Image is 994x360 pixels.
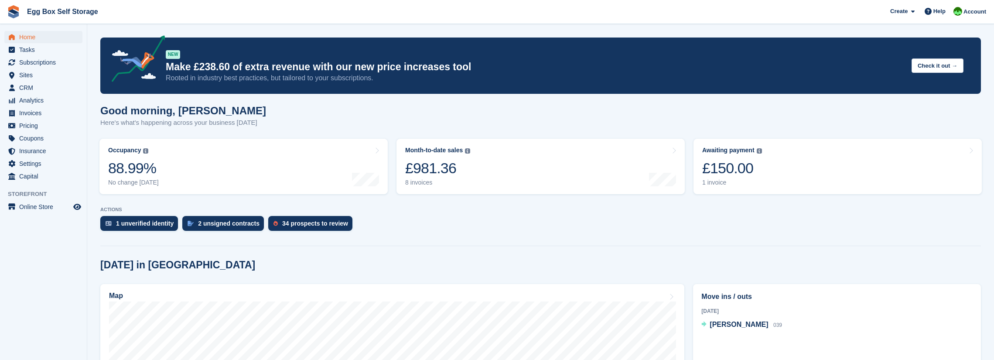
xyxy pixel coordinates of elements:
[100,259,255,271] h2: [DATE] in [GEOGRAPHIC_DATA]
[100,216,182,235] a: 1 unverified identity
[108,147,141,154] div: Occupancy
[282,220,348,227] div: 34 prospects to review
[19,56,72,69] span: Subscriptions
[4,56,82,69] a: menu
[4,31,82,43] a: menu
[701,307,973,315] div: [DATE]
[933,7,946,16] span: Help
[912,58,963,73] button: Check it out →
[4,94,82,106] a: menu
[4,82,82,94] a: menu
[182,216,268,235] a: 2 unsigned contracts
[405,159,470,177] div: £981.36
[4,107,82,119] a: menu
[24,4,102,19] a: Egg Box Self Storage
[198,220,260,227] div: 2 unsigned contracts
[273,221,278,226] img: prospect-51fa495bee0391a8d652442698ab0144808aea92771e9ea1ae160a38d050c398.svg
[4,170,82,182] a: menu
[109,292,123,300] h2: Map
[166,50,180,59] div: NEW
[4,44,82,56] a: menu
[4,120,82,132] a: menu
[143,148,148,154] img: icon-info-grey-7440780725fd019a000dd9b08b2336e03edf1995a4989e88bcd33f0948082b44.svg
[19,107,72,119] span: Invoices
[4,145,82,157] a: menu
[4,158,82,170] a: menu
[4,201,82,213] a: menu
[166,73,905,83] p: Rooted in industry best practices, but tailored to your subscriptions.
[106,221,112,226] img: verify_identity-adf6edd0f0f0b5bbfe63781bf79b02c33cf7c696d77639b501bdc392416b5a36.svg
[19,145,72,157] span: Insurance
[108,179,159,186] div: No change [DATE]
[19,120,72,132] span: Pricing
[465,148,470,154] img: icon-info-grey-7440780725fd019a000dd9b08b2336e03edf1995a4989e88bcd33f0948082b44.svg
[19,69,72,81] span: Sites
[953,7,962,16] img: Charles Sandy
[108,159,159,177] div: 88.99%
[99,139,388,194] a: Occupancy 88.99% No change [DATE]
[963,7,986,16] span: Account
[396,139,685,194] a: Month-to-date sales £981.36 8 invoices
[890,7,908,16] span: Create
[268,216,357,235] a: 34 prospects to review
[188,221,194,226] img: contract_signature_icon-13c848040528278c33f63329250d36e43548de30e8caae1d1a13099fd9432cc5.svg
[19,158,72,170] span: Settings
[757,148,762,154] img: icon-info-grey-7440780725fd019a000dd9b08b2336e03edf1995a4989e88bcd33f0948082b44.svg
[100,207,981,213] p: ACTIONS
[693,139,982,194] a: Awaiting payment £150.00 1 invoice
[19,82,72,94] span: CRM
[19,44,72,56] span: Tasks
[100,105,266,117] h1: Good morning, [PERSON_NAME]
[72,202,82,212] a: Preview store
[104,35,165,85] img: price-adjustments-announcement-icon-8257ccfd72463d97f412b2fc003d46551f7dbcb40ab6d574587a9cd5c0d94...
[19,132,72,144] span: Coupons
[19,170,72,182] span: Capital
[19,31,72,43] span: Home
[701,291,973,302] h2: Move ins / outs
[4,132,82,144] a: menu
[702,179,762,186] div: 1 invoice
[702,147,755,154] div: Awaiting payment
[405,147,463,154] div: Month-to-date sales
[701,319,782,331] a: [PERSON_NAME] 039
[19,201,72,213] span: Online Store
[7,5,20,18] img: stora-icon-8386f47178a22dfd0bd8f6a31ec36ba5ce8667c1dd55bd0f319d3a0aa187defe.svg
[116,220,174,227] div: 1 unverified identity
[4,69,82,81] a: menu
[166,61,905,73] p: Make £238.60 of extra revenue with our new price increases tool
[702,159,762,177] div: £150.00
[8,190,87,199] span: Storefront
[100,118,266,128] p: Here's what's happening across your business [DATE]
[710,321,768,328] span: [PERSON_NAME]
[405,179,470,186] div: 8 invoices
[773,322,782,328] span: 039
[19,94,72,106] span: Analytics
